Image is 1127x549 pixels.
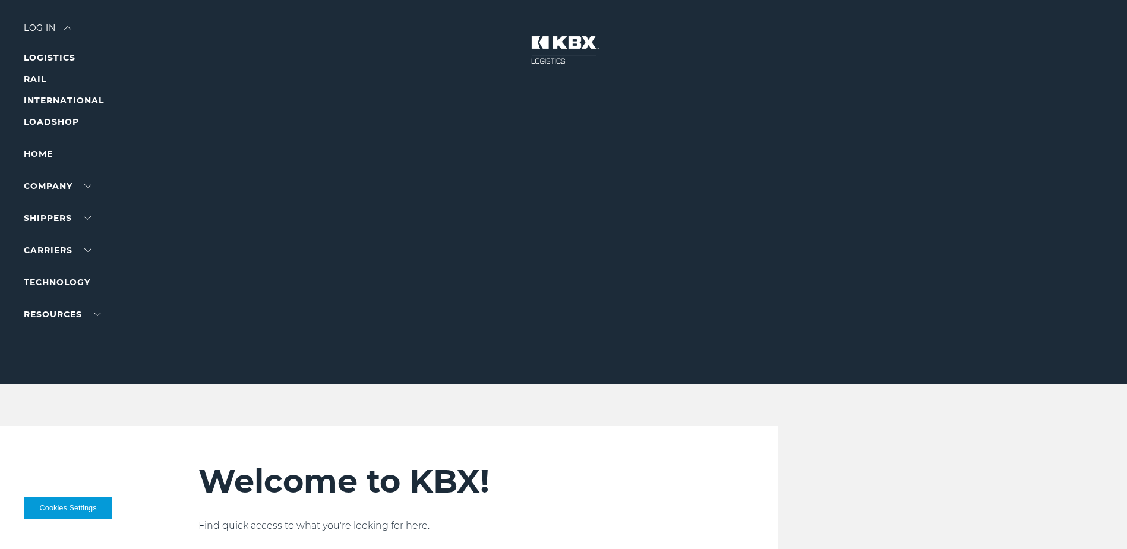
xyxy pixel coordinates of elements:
[24,95,104,106] a: INTERNATIONAL
[24,245,91,255] a: Carriers
[24,24,71,41] div: Log in
[24,181,91,191] a: Company
[24,74,46,84] a: RAIL
[24,497,112,519] button: Cookies Settings
[24,277,90,288] a: Technology
[24,116,79,127] a: LOADSHOP
[198,462,706,501] h2: Welcome to KBX!
[24,309,101,320] a: RESOURCES
[24,213,91,223] a: SHIPPERS
[24,149,53,159] a: Home
[198,519,706,533] p: Find quick access to what you're looking for here.
[64,26,71,30] img: arrow
[24,52,75,63] a: LOGISTICS
[519,24,608,76] img: kbx logo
